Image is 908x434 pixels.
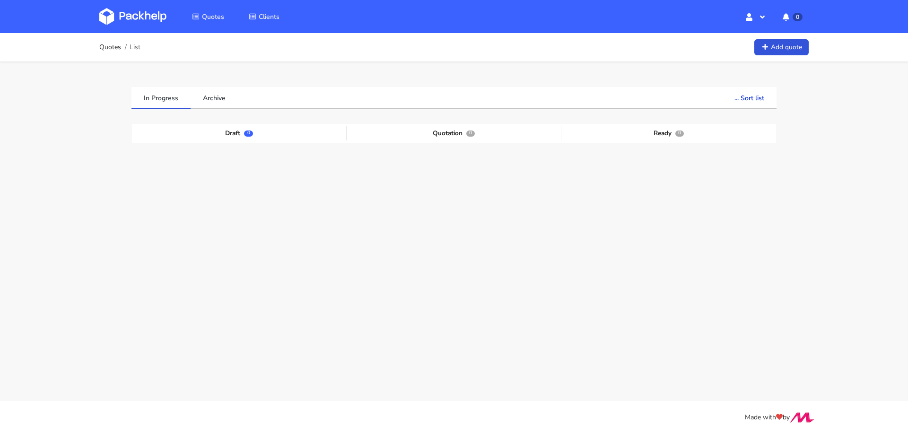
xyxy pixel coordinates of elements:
[347,126,561,140] div: Quotation
[754,39,809,56] a: Add quote
[87,412,821,423] div: Made with by
[181,8,236,25] a: Quotes
[131,87,191,108] a: In Progress
[722,87,777,108] button: ... Sort list
[466,130,475,137] span: 0
[675,130,684,137] span: 0
[244,130,253,137] span: 0
[99,43,121,51] a: Quotes
[132,126,347,140] div: Draft
[191,87,238,108] a: Archive
[237,8,291,25] a: Clients
[259,12,279,21] span: Clients
[793,13,803,21] span: 0
[561,126,776,140] div: Ready
[202,12,224,21] span: Quotes
[99,38,140,57] nav: breadcrumb
[790,412,814,423] img: Move Closer
[130,43,140,51] span: List
[775,8,809,25] button: 0
[99,8,166,25] img: Dashboard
